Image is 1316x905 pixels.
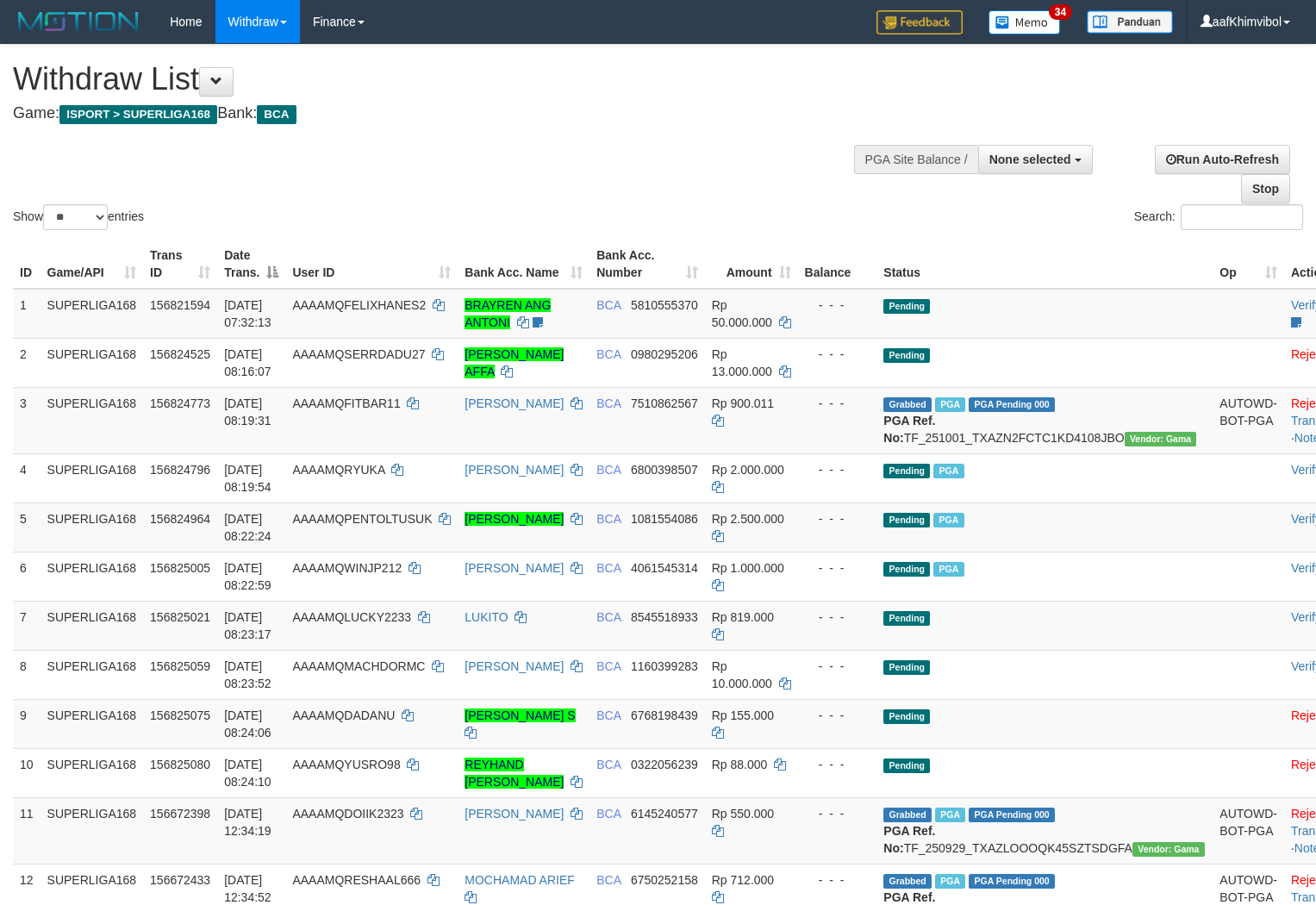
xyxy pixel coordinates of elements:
[150,561,210,575] span: 156825005
[41,387,144,453] td: SUPERLIGA168
[465,512,564,526] a: [PERSON_NAME]
[13,105,860,122] h4: Game: Bank:
[224,561,271,592] span: [DATE] 08:22:59
[150,347,210,361] span: 156824525
[805,559,870,577] div: - - -
[631,708,698,722] span: Copy 6768198439 to clipboard
[712,708,774,722] span: Rp 155.000
[883,562,930,577] span: Pending
[292,396,400,410] span: AAAAMQFITBAR11
[465,807,564,821] a: [PERSON_NAME]
[1134,204,1303,230] label: Search:
[13,453,41,502] td: 4
[41,699,144,748] td: SUPERLIGA168
[150,873,210,887] span: 156672433
[631,610,698,624] span: Copy 8545518933 to clipboard
[41,650,144,699] td: SUPERLIGA168
[712,758,768,771] span: Rp 88.000
[805,658,870,675] div: - - -
[224,807,271,838] span: [DATE] 12:34:19
[876,387,1213,453] td: TF_251001_TXAZN2FCTC1KD4108JBO
[150,807,210,821] span: 156672398
[805,395,870,412] div: - - -
[292,807,403,821] span: AAAAMQDOIIK2323
[257,105,296,124] span: BCA
[1181,204,1303,230] input: Search:
[805,461,870,478] div: - - -
[596,298,621,312] span: BCA
[712,463,784,477] span: Rp 2.000.000
[465,463,564,477] a: [PERSON_NAME]
[292,659,425,673] span: AAAAMQMACHDORMC
[933,513,964,527] span: Marked by aafnonsreyleab
[596,758,621,771] span: BCA
[59,105,217,124] span: ISPORT > SUPERLIGA168
[1125,432,1197,446] span: Vendor URL: https://trx31.1velocity.biz
[935,874,965,889] span: Marked by aafsoycanthlai
[143,240,217,289] th: Trans ID: activate to sort column ascending
[631,659,698,673] span: Copy 1160399283 to clipboard
[712,873,774,887] span: Rp 712.000
[292,561,402,575] span: AAAAMQWINJP212
[224,298,271,329] span: [DATE] 07:32:13
[712,512,784,526] span: Rp 2.500.000
[883,660,930,675] span: Pending
[13,502,41,552] td: 5
[596,659,621,673] span: BCA
[989,10,1061,34] img: Button%20Memo.svg
[292,463,384,477] span: AAAAMQRYUKA
[631,561,698,575] span: Copy 4061545314 to clipboard
[13,748,41,797] td: 10
[465,396,564,410] a: [PERSON_NAME]
[150,708,210,722] span: 156825075
[805,756,870,773] div: - - -
[631,298,698,312] span: Copy 5810555370 to clipboard
[465,298,551,329] a: BRAYREN ANG ANTONI
[150,512,210,526] span: 156824964
[883,464,930,478] span: Pending
[465,610,508,624] a: LUKITO
[13,204,144,230] label: Show entries
[933,562,964,577] span: Marked by aafnonsreyleab
[224,659,271,690] span: [DATE] 08:23:52
[41,453,144,502] td: SUPERLIGA168
[883,397,932,412] span: Grabbed
[631,463,698,477] span: Copy 6800398507 to clipboard
[631,807,698,821] span: Copy 6145240577 to clipboard
[712,396,774,410] span: Rp 900.011
[596,708,621,722] span: BCA
[969,874,1055,889] span: PGA Pending
[883,758,930,773] span: Pending
[989,153,1071,166] span: None selected
[41,240,144,289] th: Game/API: activate to sort column ascending
[458,240,589,289] th: Bank Acc. Name: activate to sort column ascending
[224,708,271,740] span: [DATE] 08:24:06
[883,824,935,855] b: PGA Ref. No:
[596,512,621,526] span: BCA
[13,650,41,699] td: 8
[631,758,698,771] span: Copy 0322056239 to clipboard
[596,807,621,821] span: BCA
[13,240,41,289] th: ID
[224,463,271,494] span: [DATE] 08:19:54
[1213,240,1284,289] th: Op: activate to sort column ascending
[150,659,210,673] span: 156825059
[150,610,210,624] span: 156825021
[224,396,271,428] span: [DATE] 08:19:31
[883,808,932,822] span: Grabbed
[224,512,271,543] span: [DATE] 08:22:24
[465,561,564,575] a: [PERSON_NAME]
[596,610,621,624] span: BCA
[1155,145,1290,174] a: Run Auto-Refresh
[150,298,210,312] span: 156821594
[712,659,772,690] span: Rp 10.000.000
[883,299,930,314] span: Pending
[883,709,930,724] span: Pending
[13,289,41,339] td: 1
[13,387,41,453] td: 3
[41,601,144,650] td: SUPERLIGA168
[224,873,271,904] span: [DATE] 12:34:52
[854,145,978,174] div: PGA Site Balance /
[150,758,210,771] span: 156825080
[935,808,965,822] span: Marked by aafsoycanthlai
